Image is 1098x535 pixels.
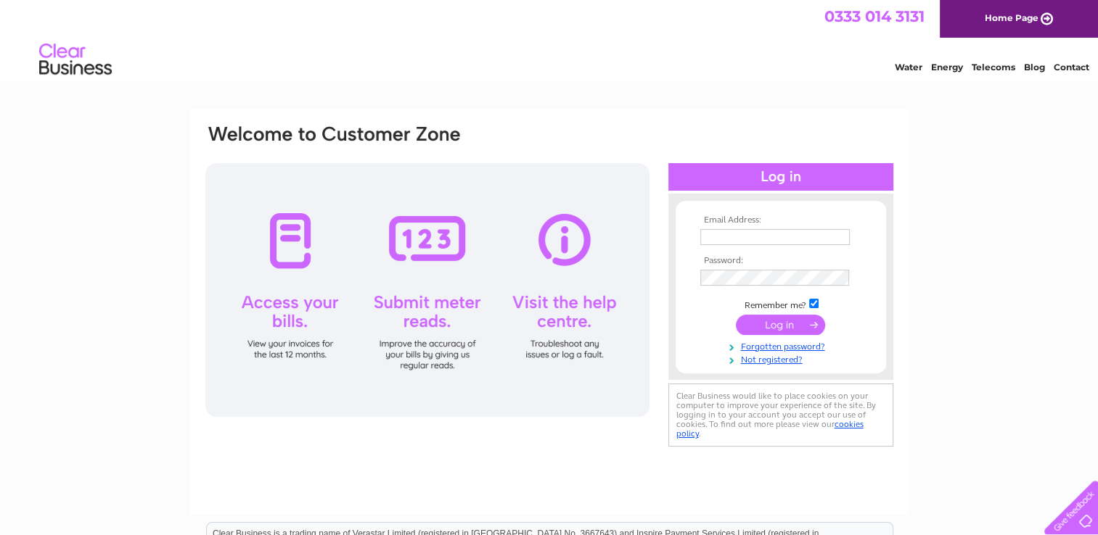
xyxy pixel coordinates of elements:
[736,315,825,335] input: Submit
[1024,62,1045,72] a: Blog
[697,256,865,266] th: Password:
[1054,62,1089,72] a: Contact
[895,62,922,72] a: Water
[824,7,925,25] a: 0333 014 3131
[697,296,865,311] td: Remember me?
[700,352,865,365] a: Not registered?
[931,62,963,72] a: Energy
[972,62,1015,72] a: Telecoms
[676,419,864,439] a: cookies policy
[700,339,865,352] a: Forgotten password?
[38,38,112,82] img: logo.png
[207,8,893,70] div: Clear Business is a trading name of Verastar Limited (registered in [GEOGRAPHIC_DATA] No. 3667643...
[697,215,865,225] th: Email Address:
[668,383,893,447] div: Clear Business would like to place cookies on your computer to improve your experience of the sit...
